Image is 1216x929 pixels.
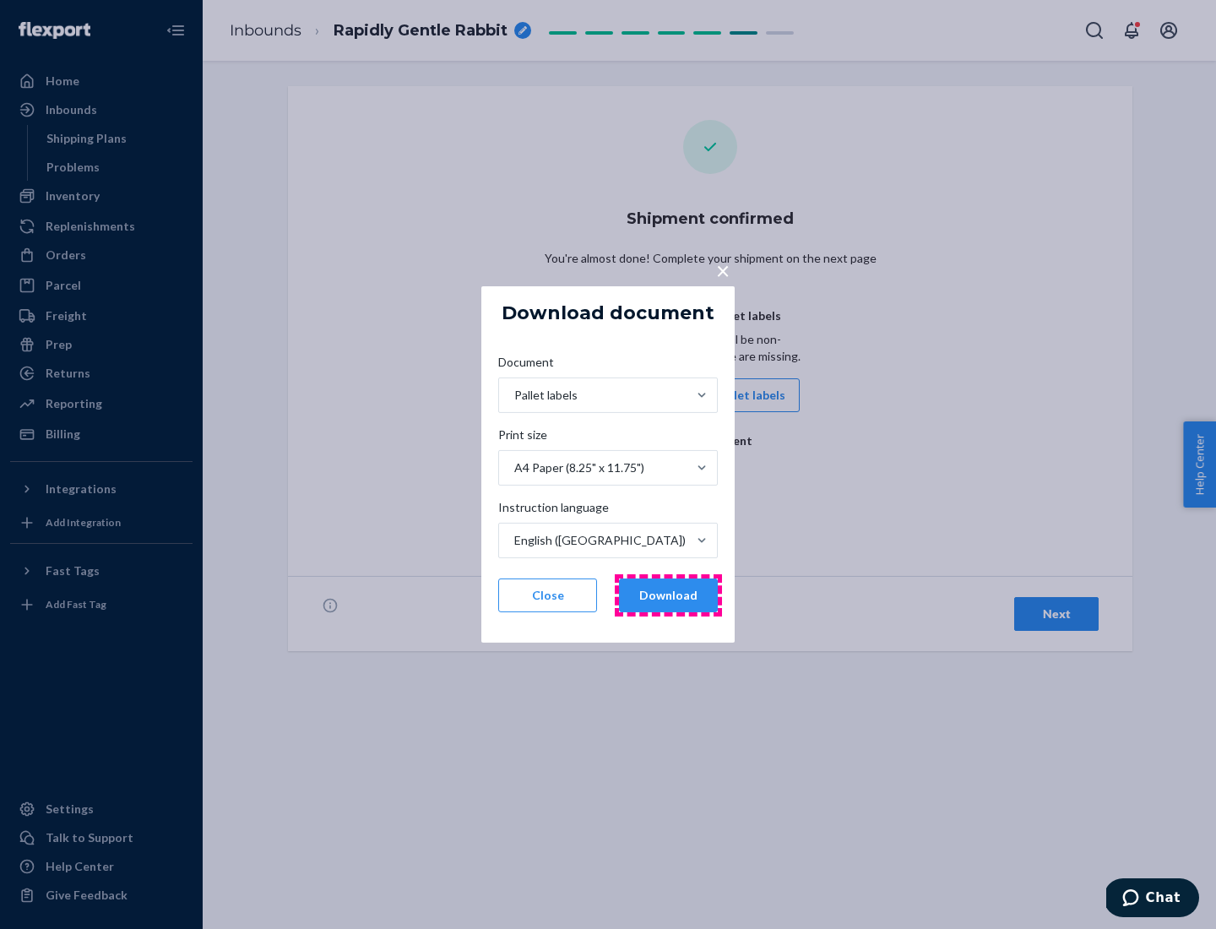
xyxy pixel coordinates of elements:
div: A4 Paper (8.25" x 11.75") [514,459,644,476]
span: Instruction language [498,499,609,523]
h5: Download document [502,303,714,323]
button: Close [498,579,597,612]
iframe: Opens a widget where you can chat to one of our agents [1106,878,1199,921]
span: Print size [498,426,547,450]
div: Pallet labels [514,387,578,404]
div: English ([GEOGRAPHIC_DATA]) [514,532,686,549]
span: Document [498,354,554,378]
input: Print sizeA4 Paper (8.25" x 11.75") [513,459,514,476]
button: Download [619,579,718,612]
input: Instruction languageEnglish ([GEOGRAPHIC_DATA]) [513,532,514,549]
span: × [716,256,730,285]
input: DocumentPallet labels [513,387,514,404]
